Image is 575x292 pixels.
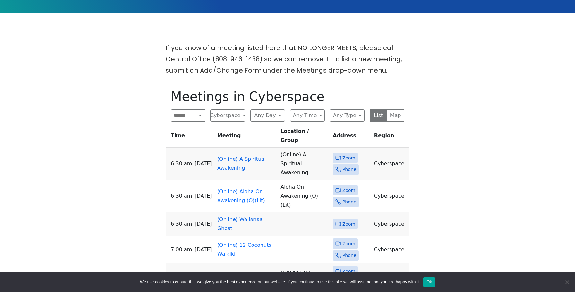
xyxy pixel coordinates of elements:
button: Any Day [250,109,285,122]
span: No [564,279,570,285]
span: 6:30 AM [171,219,192,228]
button: Any Type [330,109,365,122]
a: (Online) Wailanas Ghost [217,216,262,231]
span: [DATE] [194,192,212,201]
span: 6:30 AM [171,159,192,168]
a: (Online) Aloha On Awakening (O)(Lit) [217,188,265,203]
span: Phone [342,252,356,260]
button: Any Time [290,109,325,122]
td: Cyberspace [372,212,409,236]
span: Zoom [342,186,355,194]
a: (Online) A Spiritual Awakening [217,156,266,171]
span: Zoom [342,267,355,275]
span: 6:30 AM [171,192,192,201]
th: Meeting [215,127,278,148]
button: Ok [423,277,435,287]
span: [DATE] [194,159,212,168]
th: Address [330,127,372,148]
td: Cyberspace [372,180,409,212]
span: Zoom [342,154,355,162]
span: [DATE] [194,219,212,228]
th: Location / Group [278,127,330,148]
td: Cyberspace [372,148,409,180]
span: Phone [342,198,356,206]
span: We use cookies to ensure that we give you the best experience on our website. If you continue to ... [140,279,420,285]
span: Zoom [342,220,355,228]
td: (Online) A Spiritual Awakening [278,148,330,180]
input: Search [171,109,195,122]
span: Phone [342,166,356,174]
h1: Meetings in Cyberspace [171,89,404,104]
button: Search [195,109,205,122]
td: (Online) TYG Online [278,263,330,291]
a: (Online) 12 Coconuts Waikiki [217,242,271,257]
td: Cyberspace [372,236,409,263]
span: Zoom [342,240,355,248]
button: List [370,109,387,122]
td: Cyberspace [372,263,409,291]
p: If you know of a meeting listed here that NO LONGER MEETS, please call Central Office (808-946-14... [166,42,409,76]
th: Region [372,127,409,148]
button: Map [387,109,405,122]
span: [DATE] [194,245,212,254]
td: Aloha On Awakening (O) (Lit) [278,180,330,212]
span: 7:00 AM [171,245,192,254]
th: Time [166,127,215,148]
button: Cyberspace [210,109,245,122]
